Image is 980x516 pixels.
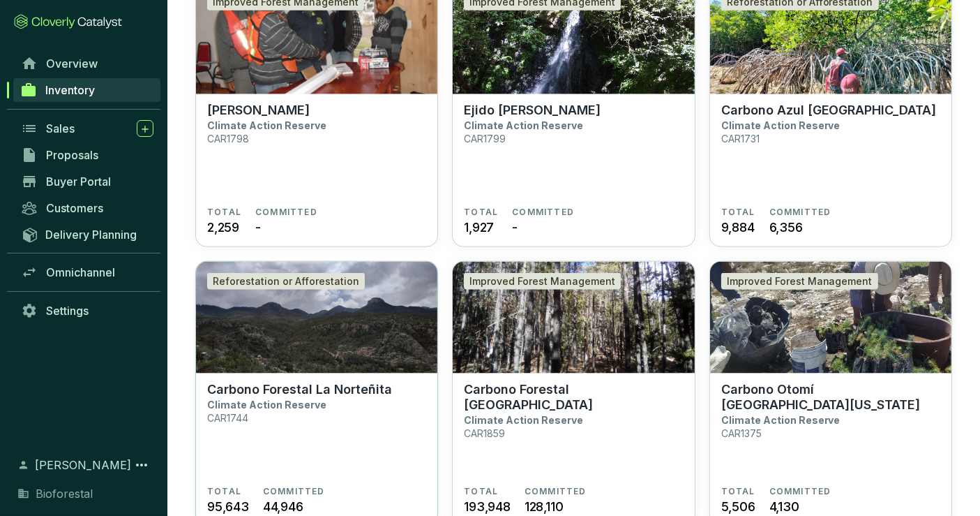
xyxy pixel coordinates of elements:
[464,382,683,413] p: Carbono Forestal [GEOGRAPHIC_DATA]
[721,273,878,290] div: Improved Forest Management
[14,170,160,193] a: Buyer Portal
[525,497,564,516] span: 128,110
[46,57,98,71] span: Overview
[464,414,583,426] p: Climate Action Reserve
[207,382,392,397] p: Carbono Forestal La Norteñita
[14,260,160,284] a: Omnichannel
[721,486,755,497] span: TOTAL
[464,103,601,118] p: Ejido [PERSON_NAME]
[710,262,951,374] img: Carbono Otomí La Florida
[769,207,831,218] span: COMMITTED
[36,485,93,502] span: Bioforestal
[207,486,241,497] span: TOTAL
[255,207,317,218] span: COMMITTED
[464,486,498,497] span: TOTAL
[45,83,95,97] span: Inventory
[35,457,131,473] span: [PERSON_NAME]
[721,103,937,118] p: Carbono Azul [GEOGRAPHIC_DATA]
[14,52,160,75] a: Overview
[46,265,115,279] span: Omnichannel
[464,133,506,145] p: CAR1799
[207,207,241,218] span: TOTAL
[464,218,494,237] span: 1,927
[464,497,511,516] span: 193,948
[721,207,755,218] span: TOTAL
[512,207,574,218] span: COMMITTED
[207,133,249,145] p: CAR1798
[263,497,303,516] span: 44,946
[464,119,583,131] p: Climate Action Reserve
[464,427,505,439] p: CAR1859
[769,218,803,237] span: 6,356
[721,497,755,516] span: 5,506
[207,103,310,118] p: [PERSON_NAME]
[769,486,831,497] span: COMMITTED
[14,223,160,246] a: Delivery Planning
[721,382,940,413] p: Carbono Otomí [GEOGRAPHIC_DATA][US_STATE]
[464,273,621,290] div: Improved Forest Management
[196,262,437,374] img: Carbono Forestal La Norteñita
[207,497,249,516] span: 95,643
[14,299,160,323] a: Settings
[46,175,111,189] span: Buyer Portal
[525,486,587,497] span: COMMITTED
[207,119,326,131] p: Climate Action Reserve
[721,133,760,145] p: CAR1731
[207,412,248,424] p: CAR1744
[46,304,89,318] span: Settings
[207,273,365,290] div: Reforestation or Afforestation
[721,414,840,426] p: Climate Action Reserve
[464,207,498,218] span: TOTAL
[255,218,261,237] span: -
[46,121,75,135] span: Sales
[769,497,799,516] span: 4,130
[512,218,518,237] span: -
[721,427,762,439] p: CAR1375
[453,262,694,374] img: Carbono Forestal La Catedral
[13,78,160,102] a: Inventory
[721,119,840,131] p: Climate Action Reserve
[14,143,160,167] a: Proposals
[207,218,239,237] span: 2,259
[207,399,326,411] p: Climate Action Reserve
[46,148,98,162] span: Proposals
[45,228,137,242] span: Delivery Planning
[14,117,160,140] a: Sales
[46,201,103,215] span: Customers
[721,218,755,237] span: 9,884
[14,196,160,220] a: Customers
[263,486,325,497] span: COMMITTED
